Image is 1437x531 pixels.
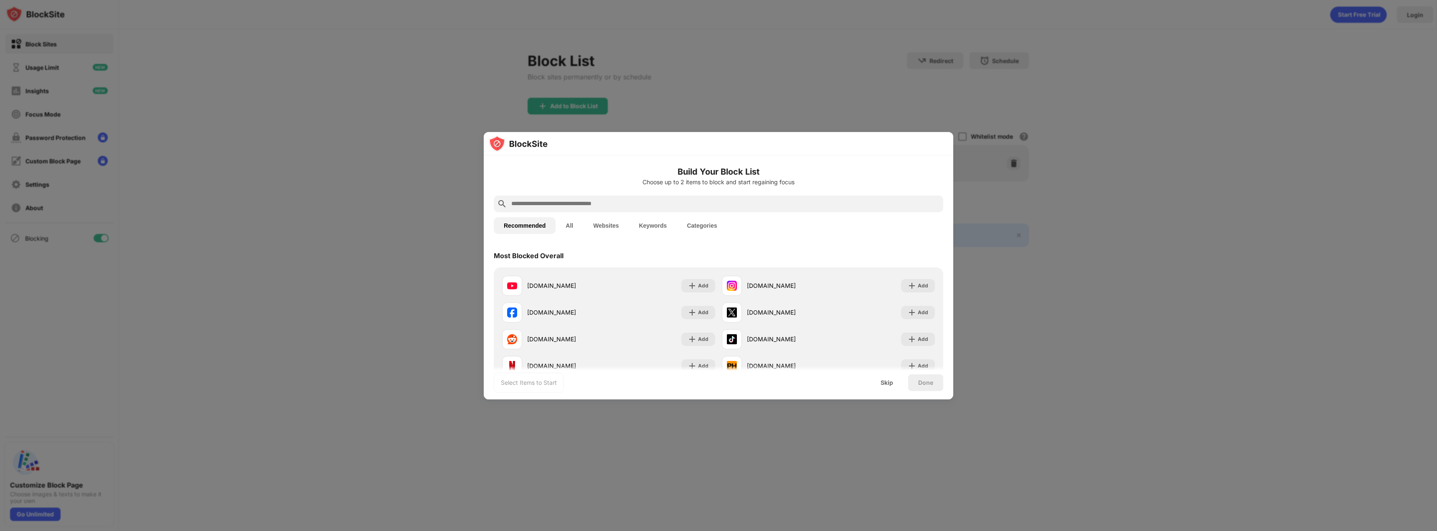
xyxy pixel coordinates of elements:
button: Keywords [629,217,677,234]
img: favicons [727,361,737,371]
img: favicons [727,334,737,344]
img: favicons [727,307,737,318]
button: All [556,217,583,234]
div: [DOMAIN_NAME] [747,308,828,317]
div: Select Items to Start [501,379,557,387]
img: favicons [507,281,517,291]
img: logo-blocksite.svg [489,135,548,152]
div: [DOMAIN_NAME] [747,281,828,290]
div: [DOMAIN_NAME] [747,361,828,370]
img: favicons [507,307,517,318]
div: [DOMAIN_NAME] [527,281,609,290]
div: Done [918,379,933,386]
h6: Build Your Block List [494,165,943,178]
img: favicons [507,361,517,371]
div: Add [698,308,708,317]
div: Add [918,362,928,370]
div: Add [918,335,928,343]
div: Add [698,282,708,290]
div: [DOMAIN_NAME] [527,308,609,317]
button: Websites [583,217,629,234]
button: Recommended [494,217,556,234]
button: Categories [677,217,727,234]
img: favicons [507,334,517,344]
div: Choose up to 2 items to block and start regaining focus [494,179,943,185]
div: Add [698,335,708,343]
div: [DOMAIN_NAME] [527,361,609,370]
img: search.svg [497,199,507,209]
div: Most Blocked Overall [494,252,564,260]
div: [DOMAIN_NAME] [747,335,828,343]
div: [DOMAIN_NAME] [527,335,609,343]
img: favicons [727,281,737,291]
div: Add [918,282,928,290]
div: Add [918,308,928,317]
div: Add [698,362,708,370]
div: Skip [881,379,893,386]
